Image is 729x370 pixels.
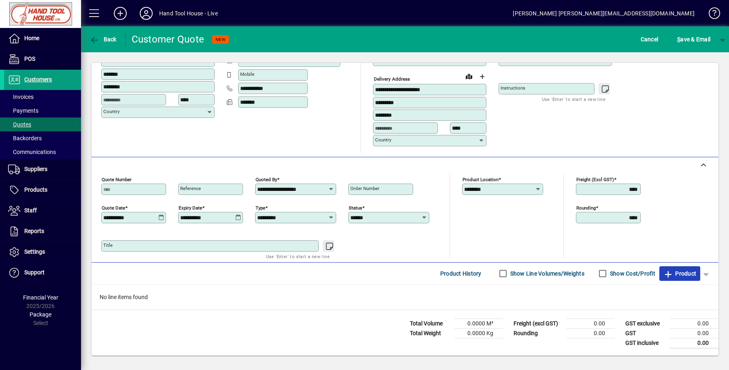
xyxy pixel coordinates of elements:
[513,7,695,20] div: [PERSON_NAME] [PERSON_NAME][EMAIL_ADDRESS][DOMAIN_NAME]
[92,285,718,310] div: No line items found
[103,242,113,248] mat-label: Title
[463,70,475,83] a: View on map
[576,176,614,182] mat-label: Freight (excl GST)
[23,294,58,301] span: Financial Year
[4,49,81,69] a: POS
[566,319,615,328] td: 0.00
[621,328,670,338] td: GST
[670,319,718,328] td: 0.00
[406,328,454,338] td: Total Weight
[608,269,655,278] label: Show Cost/Profit
[670,338,718,348] td: 0.00
[576,205,596,210] mat-label: Rounding
[24,269,45,276] span: Support
[179,205,202,210] mat-label: Expiry date
[256,176,277,182] mat-label: Quoted by
[703,2,719,28] a: Knowledge Base
[350,186,379,191] mat-label: Order number
[133,6,159,21] button: Profile
[24,228,44,234] span: Reports
[266,252,330,261] mat-hint: Use 'Enter' to start a new line
[8,107,38,114] span: Payments
[4,118,81,131] a: Quotes
[8,94,34,100] span: Invoices
[180,186,201,191] mat-label: Reference
[81,32,126,47] app-page-header-button: Back
[509,269,584,278] label: Show Line Volumes/Weights
[621,319,670,328] td: GST exclusive
[663,267,696,280] span: Product
[670,328,718,338] td: 0.00
[4,104,81,118] a: Payments
[463,176,499,182] mat-label: Product location
[4,201,81,221] a: Staff
[24,76,52,83] span: Customers
[454,319,503,328] td: 0.0000 M³
[4,90,81,104] a: Invoices
[90,36,117,43] span: Back
[440,267,482,280] span: Product History
[677,33,710,46] span: ave & Email
[4,131,81,145] a: Backorders
[349,205,362,210] mat-label: Status
[159,7,218,20] div: Hand Tool House - Live
[87,32,119,47] button: Back
[4,28,81,49] a: Home
[4,145,81,159] a: Communications
[677,36,680,43] span: S
[8,149,56,155] span: Communications
[8,121,31,128] span: Quotes
[454,328,503,338] td: 0.0000 Kg
[215,37,226,42] span: NEW
[102,205,125,210] mat-label: Quote date
[102,176,132,182] mat-label: Quote number
[240,71,254,77] mat-label: Mobile
[475,70,488,83] button: Choose address
[542,94,605,104] mat-hint: Use 'Enter' to start a new line
[24,166,47,172] span: Suppliers
[24,248,45,255] span: Settings
[437,266,485,281] button: Product History
[4,263,81,283] a: Support
[4,159,81,180] a: Suppliers
[24,186,47,193] span: Products
[509,319,566,328] td: Freight (excl GST)
[639,32,661,47] button: Cancel
[24,35,39,41] span: Home
[107,6,133,21] button: Add
[673,32,714,47] button: Save & Email
[8,135,42,141] span: Backorders
[509,328,566,338] td: Rounding
[24,56,35,62] span: POS
[4,180,81,200] a: Products
[256,205,265,210] mat-label: Type
[659,266,700,281] button: Product
[24,207,37,214] span: Staff
[132,33,205,46] div: Customer Quote
[566,328,615,338] td: 0.00
[30,311,51,318] span: Package
[406,319,454,328] td: Total Volume
[4,221,81,242] a: Reports
[641,33,659,46] span: Cancel
[375,137,391,143] mat-label: Country
[621,338,670,348] td: GST inclusive
[103,109,119,114] mat-label: Country
[4,242,81,262] a: Settings
[501,85,525,91] mat-label: Instructions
